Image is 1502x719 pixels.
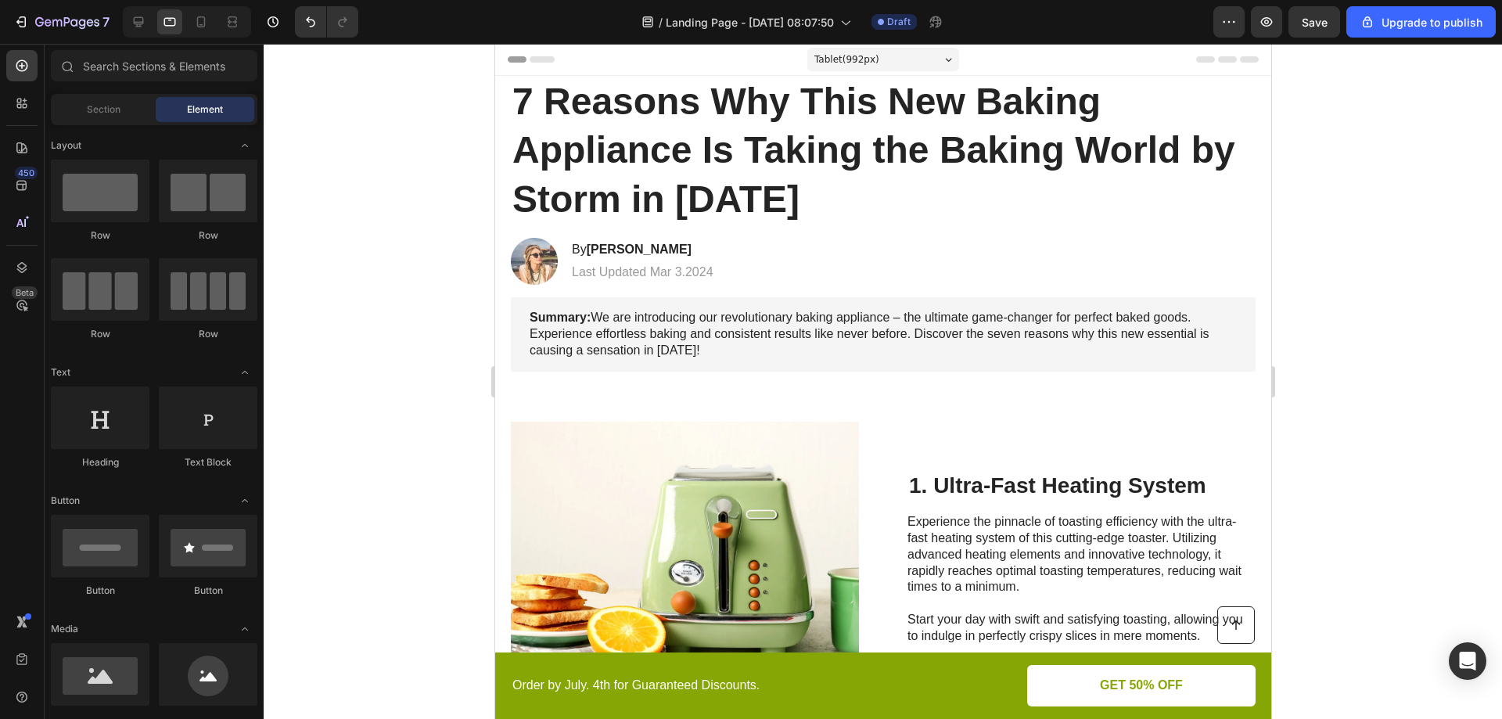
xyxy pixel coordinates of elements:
[75,196,220,216] h2: By
[232,617,257,642] span: Toggle open
[51,50,257,81] input: Search Sections & Elements
[1449,642,1486,680] div: Open Intercom Messenger
[412,470,759,600] p: Experience the pinnacle of toasting efficiency with the ultra-fast heating system of this cutting...
[51,365,70,379] span: Text
[1302,16,1328,29] span: Save
[159,584,257,598] div: Button
[102,13,110,31] p: 7
[51,228,149,243] div: Row
[159,327,257,341] div: Row
[77,221,218,237] p: Last Updated Mar 3.2024
[532,621,760,663] a: GET 50% OFF
[34,267,95,280] strong: Summary:
[295,6,358,38] div: Undo/Redo
[51,622,78,636] span: Media
[232,360,257,385] span: Toggle open
[16,378,364,652] img: gempages_580770781596746670-05fc088b-719d-442c-8adc-f9745f2397ac.webp
[51,327,149,341] div: Row
[51,138,81,153] span: Layout
[51,584,149,598] div: Button
[887,15,911,29] span: Draft
[232,133,257,158] span: Toggle open
[1360,14,1482,31] div: Upgrade to publish
[159,455,257,469] div: Text Block
[187,102,223,117] span: Element
[412,427,760,457] h2: 1. Ultra-Fast Heating System
[232,488,257,513] span: Toggle open
[16,32,760,182] h1: 7 Reasons Why This New Baking Appliance Is Taking the Baking World by Storm in [DATE]
[16,194,63,241] img: gempages_580770781596746670-2c2c4ed3-e45c-427d-bb0c-7a51ad6a56ac.webp
[15,167,38,179] div: 450
[87,102,120,117] span: Section
[605,634,688,650] p: GET 50% OFF
[666,14,834,31] span: Landing Page - [DATE] 08:07:50
[159,228,257,243] div: Row
[495,44,1271,719] iframe: Design area
[92,199,196,212] strong: [PERSON_NAME]
[12,286,38,299] div: Beta
[1346,6,1496,38] button: Upgrade to publish
[6,6,117,38] button: 7
[659,14,663,31] span: /
[1288,6,1340,38] button: Save
[51,494,80,508] span: Button
[51,455,149,469] div: Heading
[34,266,742,315] p: We are introducing our revolutionary baking appliance – the ultimate game-changer for perfect bak...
